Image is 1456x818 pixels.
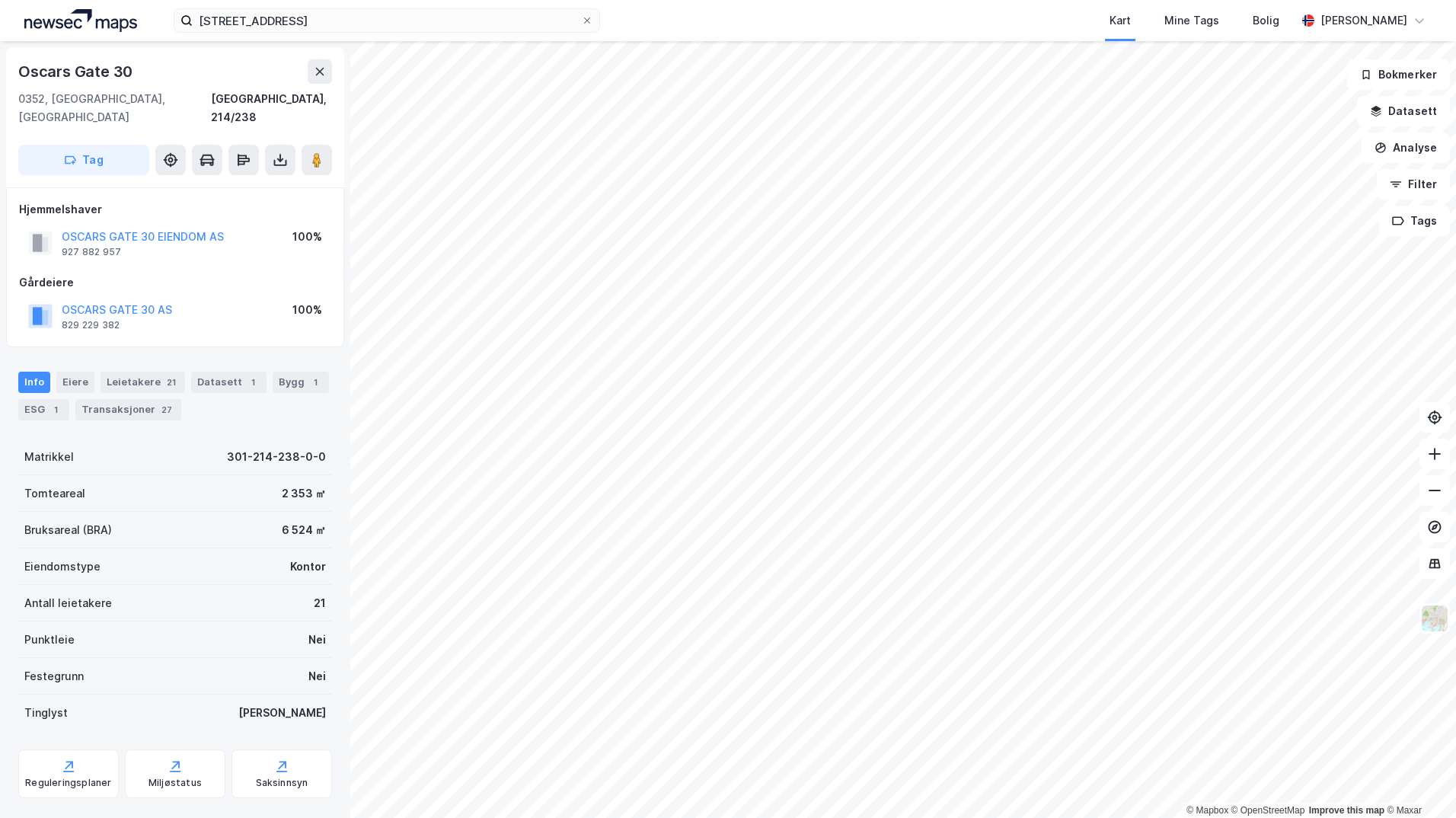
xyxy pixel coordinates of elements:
div: 2 353 ㎡ [282,484,326,503]
div: Eiendomstype [24,558,101,576]
div: 6 524 ㎡ [282,521,326,539]
div: Nei [308,631,326,649]
button: Tags [1379,206,1450,236]
button: Bokmerker [1347,59,1450,90]
input: Søk på adresse, matrikkel, gårdeiere, leietakere eller personer [193,9,581,32]
div: [GEOGRAPHIC_DATA], 214/238 [211,90,332,126]
div: Datasett [191,372,267,393]
div: Hjemmelshaver [19,200,331,219]
div: 1 [308,375,323,390]
div: Info [18,372,50,393]
div: [PERSON_NAME] [1320,11,1407,30]
div: Tomteareal [24,484,85,503]
div: Leietakere [101,372,185,393]
div: 0352, [GEOGRAPHIC_DATA], [GEOGRAPHIC_DATA] [18,90,211,126]
div: 100% [292,228,322,246]
div: Festegrunn [24,667,84,685]
div: 927 882 957 [62,246,121,258]
div: 100% [292,301,322,319]
div: Kontor [290,558,326,576]
div: Bygg [273,372,329,393]
div: Eiere [56,372,94,393]
a: OpenStreetMap [1231,805,1305,816]
div: 1 [245,375,260,390]
div: 21 [164,375,179,390]
div: Transaksjoner [75,399,181,420]
div: Kontrollprogram for chat [1380,745,1456,818]
div: 301-214-238-0-0 [227,448,326,466]
div: Matrikkel [24,448,74,466]
img: logo.a4113a55bc3d86da70a041830d287a7e.svg [24,9,137,32]
div: Bolig [1253,11,1279,30]
div: 21 [314,594,326,612]
div: Mine Tags [1164,11,1219,30]
button: Analyse [1362,133,1450,163]
div: Kart [1110,11,1131,30]
div: Oscars Gate 30 [18,59,136,84]
div: Bruksareal (BRA) [24,521,112,539]
div: ESG [18,399,69,420]
div: Gårdeiere [19,273,331,292]
div: Punktleie [24,631,75,649]
a: Improve this map [1309,805,1384,816]
div: 829 229 382 [62,319,120,331]
img: Z [1420,604,1449,633]
div: [PERSON_NAME] [238,704,326,722]
button: Tag [18,145,149,175]
button: Filter [1377,169,1450,200]
div: Tinglyst [24,704,68,722]
iframe: Chat Widget [1380,745,1456,818]
div: Antall leietakere [24,594,112,612]
div: Nei [308,667,326,685]
div: 1 [48,402,63,417]
a: Mapbox [1186,805,1228,816]
div: Reguleringsplaner [25,777,111,789]
button: Datasett [1357,96,1450,126]
div: 27 [158,402,175,417]
div: Saksinnsyn [256,777,308,789]
div: Miljøstatus [148,777,202,789]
